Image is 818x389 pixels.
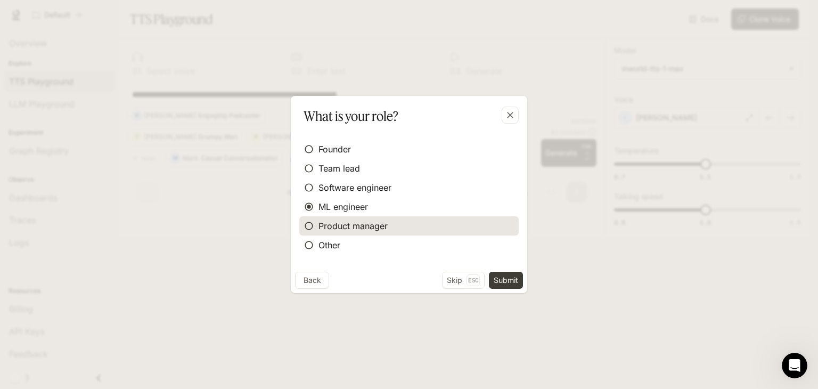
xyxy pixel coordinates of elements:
[467,274,480,286] p: Esc
[304,107,398,126] p: What is your role?
[318,220,388,232] span: Product manager
[318,143,351,156] span: Founder
[318,200,368,213] span: ML engineer
[318,162,360,175] span: Team lead
[318,239,340,252] span: Other
[782,353,807,378] iframe: Intercom live chat
[295,272,329,289] button: Back
[318,181,391,194] span: Software engineer
[442,272,485,289] button: SkipEsc
[489,272,523,289] button: Submit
